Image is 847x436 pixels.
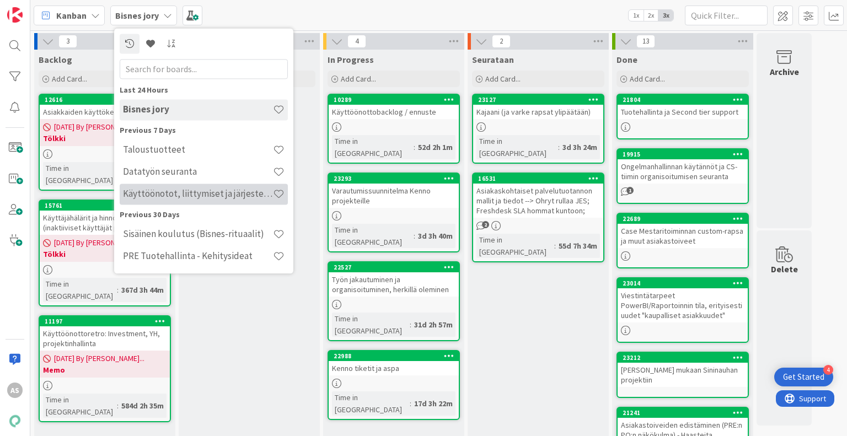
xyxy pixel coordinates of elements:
[411,397,455,410] div: 17d 3h 22m
[473,174,603,218] div: 16531Asiakaskohtaiset palvelutuotannon mallit ja tiedot --> Ohryt rullaa JES; Freshdesk SLA homma...
[119,400,167,412] div: 584d 2h 35m
[618,95,748,119] div: 21804Tuotehallinta ja Second tier support
[473,95,603,105] div: 23127
[117,284,119,296] span: :
[476,234,554,258] div: Time in [GEOGRAPHIC_DATA]
[43,133,167,144] b: Tölkki
[39,315,171,422] a: 11197Käyttöönottoretro: Investment, YH, projektinhallinta[DATE] By [PERSON_NAME]...MemoTime in [G...
[329,262,459,297] div: 22527Työn jakautuminen ja organisoituminen, herkillä oleminen
[329,95,459,105] div: 10289
[45,317,170,325] div: 11197
[43,249,167,260] b: Tölkki
[623,96,748,104] div: 21804
[618,159,748,184] div: Ongelmanhallinnan käytännöt ja CS-tiimin organisoitumisen seuranta
[7,383,23,398] div: AS
[618,408,748,418] div: 21241
[52,74,87,84] span: Add Card...
[334,175,459,182] div: 23293
[617,352,749,398] a: 23212[PERSON_NAME] mukaan Sininauhan projektiin
[332,391,410,416] div: Time in [GEOGRAPHIC_DATA]
[556,240,600,252] div: 55d 7h 34m
[472,94,604,164] a: 23127Kajaani (ja varke rapsat ylipäätään)Time in [GEOGRAPHIC_DATA]:3d 3h 24m
[473,95,603,119] div: 23127Kajaani (ja varke rapsat ylipäätään)
[783,372,824,383] div: Get Started
[823,365,833,375] div: 4
[329,95,459,119] div: 10289Käyttöönottobacklog / ennuste
[329,105,459,119] div: Käyttöönottobacklog / ennuste
[40,211,170,235] div: Käyttäjähälärit ja hinnoittelu (inaktiiviset käyttäjät pohdinta!)
[626,187,634,194] span: 1
[56,9,87,22] span: Kanban
[40,95,170,105] div: 12616
[658,10,673,21] span: 3x
[623,150,748,158] div: 19915
[630,74,665,84] span: Add Card...
[23,2,50,15] span: Support
[39,94,171,191] a: 12616Asiakkaiden käyttökertojen seuranta[DATE] By [PERSON_NAME]...TölkkiTime in [GEOGRAPHIC_DATA]...
[473,105,603,119] div: Kajaani (ja varke rapsat ylipäätään)
[40,316,170,351] div: 11197Käyttöönottoretro: Investment, YH, projektinhallinta
[123,104,273,115] h4: Bisnes jory
[341,74,376,84] span: Add Card...
[332,224,414,248] div: Time in [GEOGRAPHIC_DATA]
[43,364,167,375] b: Memo
[415,141,455,153] div: 52d 2h 1m
[478,175,603,182] div: 16531
[40,316,170,326] div: 11197
[123,229,273,240] h4: Sisäinen koulutus (Bisnes-rituaalit)
[54,353,144,364] span: [DATE] By [PERSON_NAME]...
[618,288,748,322] div: Viestintätarpeet PowerBI/Raportoinnin tila, erityisesti uudet "kaupalliset asiakkuudet"
[685,6,768,25] input: Quick Filter...
[329,174,459,184] div: 23293
[636,35,655,48] span: 13
[617,213,749,268] a: 22689Case Mestaritoiminnan custom-rapsa ja muut asiakastoiveet
[618,278,748,288] div: 23014
[472,54,514,65] span: Seurataan
[485,74,521,84] span: Add Card...
[618,149,748,159] div: 19915
[43,394,117,418] div: Time in [GEOGRAPHIC_DATA]
[415,230,455,242] div: 3d 3h 40m
[618,353,748,363] div: 23212
[329,174,459,208] div: 23293Varautumissuunnitelma Kenno projekteille
[629,10,644,21] span: 1x
[472,173,604,262] a: 16531Asiakaskohtaiset palvelutuotannon mallit ja tiedot --> Ohryt rullaa JES; Freshdesk SLA homma...
[7,7,23,23] img: Visit kanbanzone.com
[334,96,459,104] div: 10289
[332,313,410,337] div: Time in [GEOGRAPHIC_DATA]
[123,251,273,262] h4: PRE Tuotehallinta - Kehitysideat
[618,353,748,387] div: 23212[PERSON_NAME] mukaan Sininauhan projektiin
[40,201,170,211] div: 15761
[7,413,23,429] img: avatar
[328,350,460,420] a: 22988Kenno tiketit ja aspaTime in [GEOGRAPHIC_DATA]:17d 3h 22m
[617,148,749,204] a: 19915Ongelmanhallinnan käytännöt ja CS-tiimin organisoitumisen seuranta
[332,135,414,159] div: Time in [GEOGRAPHIC_DATA]
[120,59,288,79] input: Search for boards...
[328,261,460,341] a: 22527Työn jakautuminen ja organisoituminen, herkillä oleminenTime in [GEOGRAPHIC_DATA]:31d 2h 57m
[120,125,288,136] div: Previous 7 Days
[623,279,748,287] div: 23014
[39,54,72,65] span: Backlog
[120,209,288,220] div: Previous 30 Days
[334,352,459,360] div: 22988
[644,10,658,21] span: 2x
[623,409,748,417] div: 21241
[617,94,749,139] a: 21804Tuotehallinta ja Second tier support
[618,214,748,224] div: 22689
[410,397,411,410] span: :
[328,54,374,65] span: In Progress
[414,230,415,242] span: :
[618,105,748,119] div: Tuotehallinta ja Second tier support
[410,319,411,331] span: :
[123,189,273,200] h4: Käyttöönotot, liittymiset ja järjestelmävaihdokset
[347,35,366,48] span: 4
[39,200,171,306] a: 15761Käyttäjähälärit ja hinnoittelu (inaktiiviset käyttäjät pohdinta!)[DATE] By [PERSON_NAME]...T...
[623,354,748,362] div: 23212
[45,202,170,209] div: 15761
[329,272,459,297] div: Työn jakautuminen ja organisoituminen, herkillä oleminen
[40,326,170,351] div: Käyttöönottoretro: Investment, YH, projektinhallinta
[618,224,748,248] div: Case Mestaritoiminnan custom-rapsa ja muut asiakastoiveet
[43,278,117,302] div: Time in [GEOGRAPHIC_DATA]
[623,215,748,223] div: 22689
[40,201,170,235] div: 15761Käyttäjähälärit ja hinnoittelu (inaktiiviset käyttäjät pohdinta!)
